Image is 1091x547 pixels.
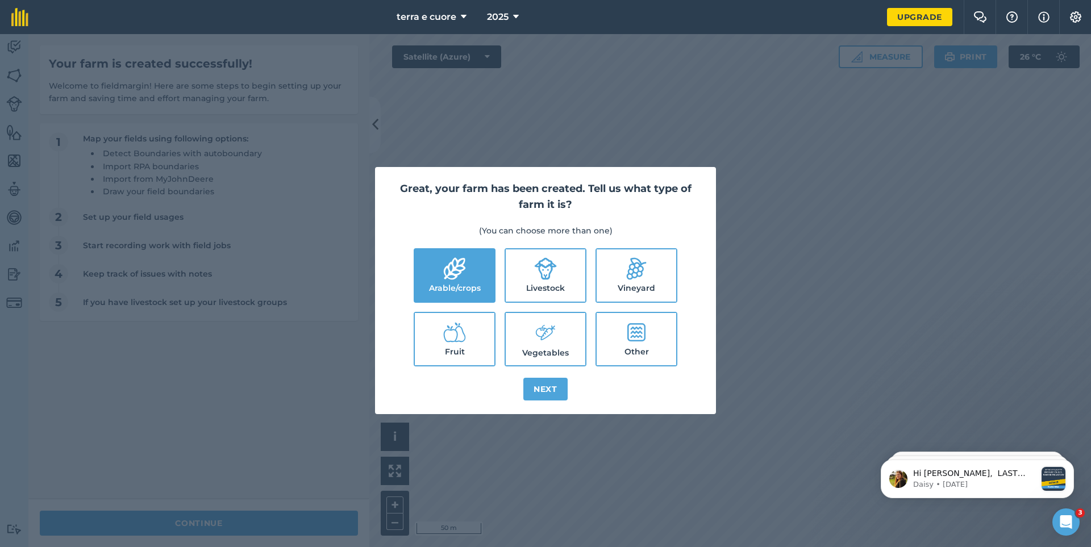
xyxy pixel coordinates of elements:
[397,10,456,24] span: terra e cuore
[864,437,1091,516] iframe: Intercom notifications message
[11,8,28,26] img: fieldmargin Logo
[506,249,585,302] label: Livestock
[415,249,494,302] label: Arable/crops
[389,224,702,237] p: (You can choose more than one)
[1052,508,1080,536] iframe: Intercom live chat
[1076,508,1085,517] span: 3
[887,8,952,26] a: Upgrade
[523,378,568,400] button: Next
[973,11,987,23] img: Two speech bubbles overlapping with the left bubble in the forefront
[597,313,676,365] label: Other
[1069,11,1082,23] img: A cog icon
[415,313,494,365] label: Fruit
[1038,10,1050,24] img: svg+xml;base64,PHN2ZyB4bWxucz0iaHR0cDovL3d3dy53My5vcmcvMjAwMC9zdmciIHdpZHRoPSIxNyIgaGVpZ2h0PSIxNy...
[487,10,509,24] span: 2025
[1005,11,1019,23] img: A question mark icon
[506,313,585,365] label: Vegetables
[389,181,702,214] h2: Great, your farm has been created. Tell us what type of farm it is?
[597,249,676,302] label: Vineyard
